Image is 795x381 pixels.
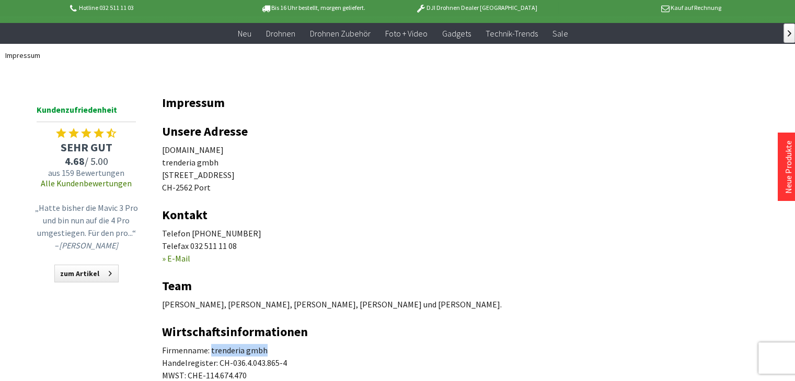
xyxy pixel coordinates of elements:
span: Kundenzufriedenheit [37,103,136,122]
p: „Hatte bisher die Mavic 3 Pro und bin nun auf die 4 Pro umgestiegen. Für den pro...“ – [34,201,139,252]
span: Impressum [5,51,40,60]
span: Technik-Trends [486,28,538,39]
h2: Wirtschaftsinformationen [162,325,769,339]
a: zum Artikel [54,265,119,282]
strong: Team [162,278,192,294]
a: Foto + Video [378,23,435,44]
span:  [788,30,791,37]
a: Technik-Trends [478,23,545,44]
a: Drohnen [259,23,303,44]
a: Neue Produkte [783,140,793,194]
p: Telefon [PHONE_NUMBER] Telefax 032 511 11 08 [162,227,769,265]
p: Hotline 032 511 11 03 [68,2,231,14]
p: Kauf auf Rechnung [558,2,721,14]
p: [DOMAIN_NAME] trenderia gmbh [STREET_ADDRESS] CH-2562 Port [162,144,769,194]
span: Neu [238,28,251,39]
span: Drohnen [266,28,295,39]
p: Bis 16 Uhr bestellt, morgen geliefert. [232,2,395,14]
span: [PERSON_NAME], [PERSON_NAME], [PERSON_NAME], [PERSON_NAME] und [PERSON_NAME]. [162,299,502,309]
span: aus 159 Bewertungen [31,168,141,178]
span: / 5.00 [31,154,141,168]
em: [PERSON_NAME] [59,240,118,251]
a: Alle Kundenbewertungen [41,178,132,188]
a: Gadgets [435,23,478,44]
a: » E-Mail [162,253,190,264]
span: 4.68 [65,154,85,168]
span: Sale [552,28,568,39]
span: Foto + Video [385,28,428,39]
a: Drohnen Zubehör [303,23,378,44]
a: Sale [545,23,575,44]
span: SEHR GUT [31,140,141,154]
span: Drohnen Zubehör [310,28,371,39]
h1: Impressum [162,96,769,110]
span: Gadgets [442,28,471,39]
h2: Unsere Adresse [162,125,769,138]
a: Neu [231,23,259,44]
p: DJI Drohnen Dealer [GEOGRAPHIC_DATA] [395,2,558,14]
h2: Kontakt [162,208,769,222]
